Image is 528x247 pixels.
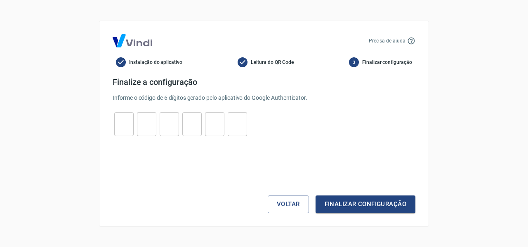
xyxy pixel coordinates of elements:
[129,59,182,66] span: Instalação do aplicativo
[369,37,405,45] p: Precisa de ajuda
[316,195,415,213] button: Finalizar configuração
[113,94,415,102] p: Informe o código de 6 dígitos gerado pelo aplicativo do Google Authenticator.
[251,59,293,66] span: Leitura do QR Code
[268,195,309,213] button: Voltar
[362,59,412,66] span: Finalizar configuração
[353,59,355,65] text: 3
[113,34,152,47] img: Logo Vind
[113,77,415,87] h4: Finalize a configuração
